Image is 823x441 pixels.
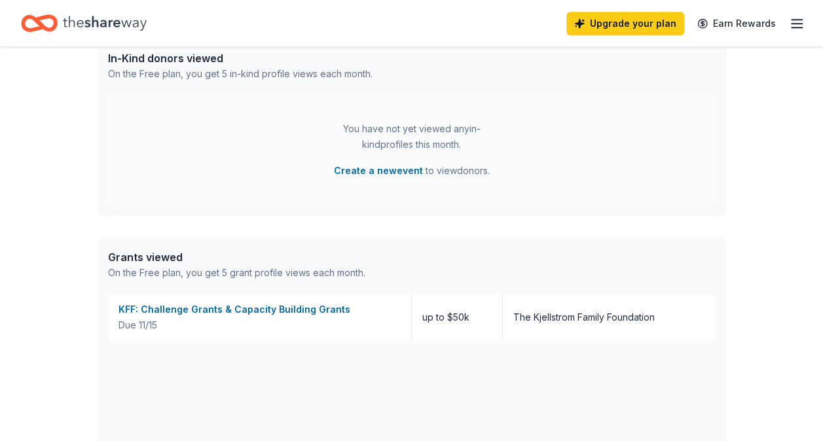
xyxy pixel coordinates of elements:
a: Earn Rewards [689,12,784,35]
div: KFF: Challenge Grants & Capacity Building Grants [119,302,401,317]
div: In-Kind donors viewed [108,50,373,66]
a: Home [21,8,147,39]
div: Due 11/15 [119,317,401,333]
div: On the Free plan, you get 5 grant profile views each month. [108,265,365,281]
span: to view donors . [334,163,490,179]
div: On the Free plan, you get 5 in-kind profile views each month. [108,66,373,82]
div: Grants viewed [108,249,365,265]
div: up to $50k [412,294,503,341]
div: The Kjellstrom Family Foundation [513,309,655,325]
button: Create a newevent [334,163,423,179]
a: Upgrade your plan [566,12,684,35]
div: You have not yet viewed any in-kind profiles this month. [330,121,494,152]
